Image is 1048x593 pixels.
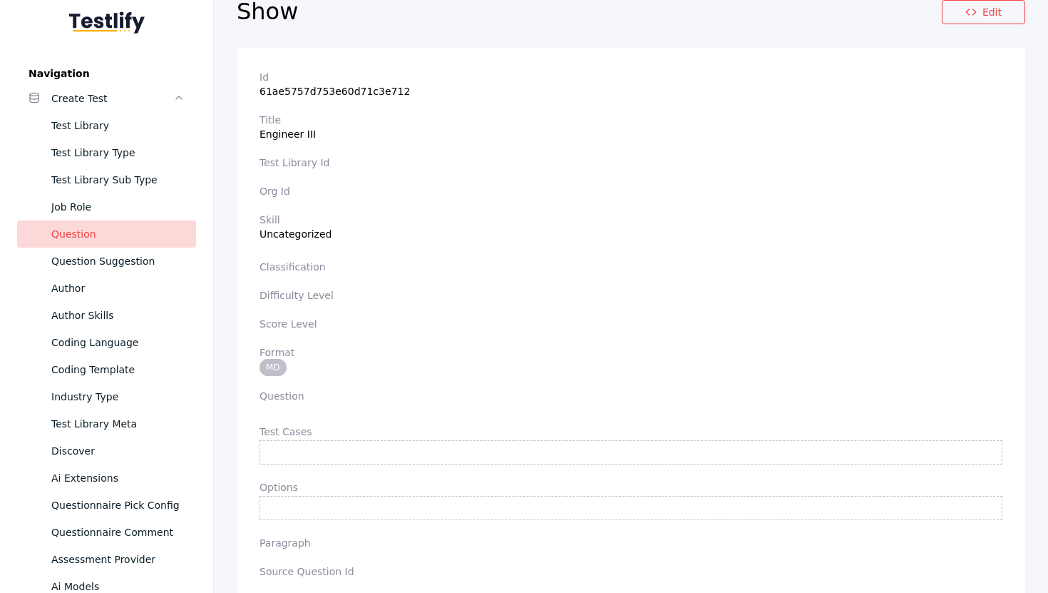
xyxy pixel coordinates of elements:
a: Questionnaire Comment [17,519,196,546]
label: Paragraph [260,537,1002,549]
a: Test Library Meta [17,410,196,437]
a: Author Skills [17,302,196,329]
label: Options [260,482,1002,493]
div: Test Library Type [51,144,185,161]
div: Author [51,280,185,297]
a: Coding Template [17,356,196,383]
a: Ai Extensions [17,465,196,492]
label: Format [260,347,1002,358]
section: Engineer III [260,114,1002,140]
a: Coding Language [17,329,196,356]
div: Job Role [51,198,185,216]
label: Score Level [260,318,1002,330]
a: Industry Type [17,383,196,410]
label: question [260,390,1002,402]
a: Question Suggestion [17,248,196,275]
div: Questionnaire Comment [51,524,185,541]
div: Coding Language [51,334,185,351]
div: Test Library Meta [51,415,185,432]
label: Id [260,71,1002,83]
div: Question [51,225,185,243]
label: Source Question Id [260,566,1002,577]
div: Question Suggestion [51,253,185,270]
span: MD [260,359,287,376]
div: Industry Type [51,388,185,405]
a: Assessment Provider [17,546,196,573]
label: Difficulty Level [260,290,1002,301]
div: Test Library Sub Type [51,171,185,188]
div: Author Skills [51,307,185,324]
div: Questionnaire Pick Config [51,497,185,514]
label: Test Library Id [260,157,1002,168]
div: Discover [51,442,185,460]
div: Assessment Provider [51,551,185,568]
a: Discover [17,437,196,465]
a: Author [17,275,196,302]
div: Test Library [51,117,185,134]
div: Create Test [51,90,173,107]
a: Questionnaire Pick Config [17,492,196,519]
a: Test Library Type [17,139,196,166]
img: Testlify - Backoffice [69,11,145,34]
a: Question [17,221,196,248]
div: Ai Extensions [51,470,185,487]
section: 61ae5757d753e60d71c3e712 [260,71,1002,97]
label: Org Id [260,186,1002,197]
label: Classification [260,261,1002,273]
a: Job Role [17,193,196,221]
a: Test Library Sub Type [17,166,196,193]
label: Test Cases [260,426,1002,437]
label: Navigation [17,68,196,79]
div: Uncategorized [260,214,1002,240]
label: Skill [260,214,1002,225]
label: Title [260,114,1002,126]
a: Test Library [17,112,196,139]
div: Coding Template [51,361,185,378]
